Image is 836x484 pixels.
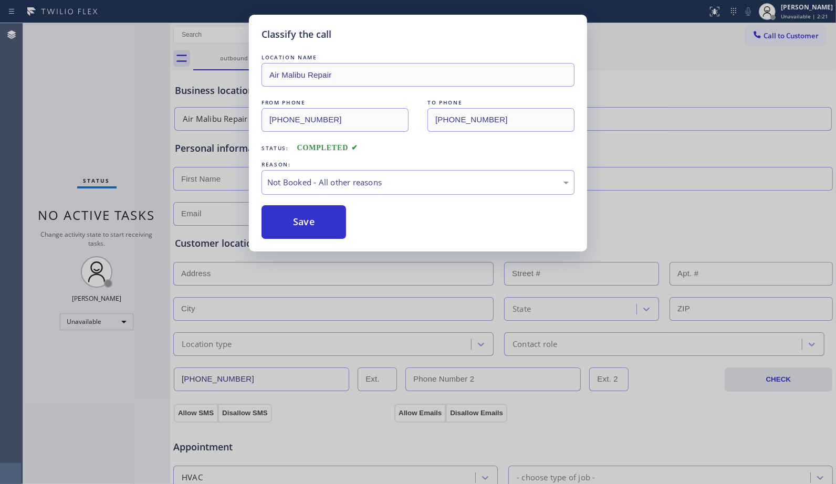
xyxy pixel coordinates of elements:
button: Save [262,205,346,239]
div: Not Booked - All other reasons [267,176,569,188]
div: FROM PHONE [262,97,409,108]
span: Status: [262,144,289,152]
span: COMPLETED [297,144,358,152]
input: To phone [427,108,574,132]
div: LOCATION NAME [262,52,574,63]
div: TO PHONE [427,97,574,108]
h5: Classify the call [262,27,331,41]
div: REASON: [262,159,574,170]
input: From phone [262,108,409,132]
